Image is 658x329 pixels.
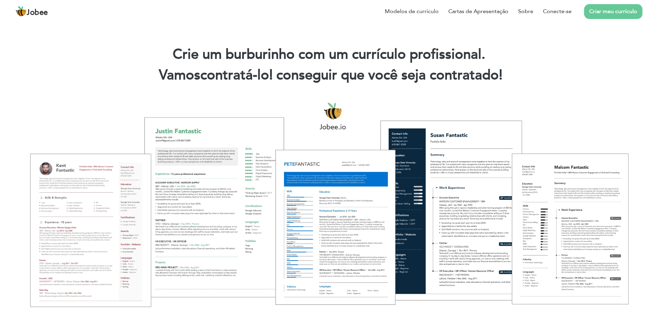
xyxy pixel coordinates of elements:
font: Cartas de Apresentação [448,8,508,15]
font: Conecte-se [543,8,572,15]
font: Jobee [27,8,48,17]
font: Sobre [518,8,533,15]
a: Modelos de currículo [385,7,439,16]
font: Vamos [159,66,200,85]
a: Conecte-se [543,7,572,16]
a: Jobee [16,6,48,17]
font: Crie um burburinho com um currículo profissional. [173,45,485,64]
font: Criar meu currículo [589,8,637,15]
font: contratá-lo! [200,66,273,85]
a: Sobre [518,7,533,16]
font: conseguir que você seja contratado! [276,66,503,85]
font: Modelos de currículo [385,8,439,15]
img: jobee.io [16,6,27,17]
font: | [269,66,273,85]
a: Cartas de Apresentação [448,7,508,16]
a: Criar meu currículo [584,4,642,19]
